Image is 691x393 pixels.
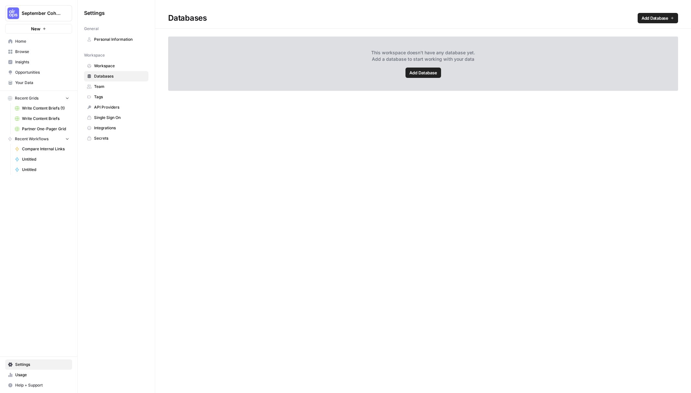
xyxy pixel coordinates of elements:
span: Tags [94,94,146,100]
button: Recent Workflows [5,134,72,144]
span: Write Content Briefs (1) [22,105,69,111]
span: Team [94,84,146,90]
a: Home [5,36,72,47]
span: Settings [84,9,105,17]
a: Your Data [5,78,72,88]
span: Add Database [409,69,437,76]
span: Usage [15,372,69,378]
a: Personal Information [84,34,148,45]
span: New [31,26,40,32]
a: Write Content Briefs (1) [12,103,72,113]
span: September Cohort [22,10,61,16]
a: Browse [5,47,72,57]
a: Team [84,81,148,92]
span: General [84,26,99,32]
span: Home [15,38,69,44]
span: Workspace [84,52,105,58]
a: Add Database [405,68,441,78]
a: Single Sign On [84,112,148,123]
span: This workspace doesn't have any database yet. Add a database to start working with your data [371,49,475,62]
span: Recent Grids [15,95,38,101]
span: Workspace [94,63,146,69]
a: Add Database [638,13,678,23]
span: Insights [15,59,69,65]
a: Untitled [12,165,72,175]
a: Opportunities [5,67,72,78]
button: Help + Support [5,380,72,390]
span: Help + Support [15,382,69,388]
a: Insights [5,57,72,67]
a: Integrations [84,123,148,133]
a: Compare Internal Links [12,144,72,154]
button: Recent Grids [5,93,72,103]
span: Compare Internal Links [22,146,69,152]
div: Databases [155,13,691,23]
a: Secrets [84,133,148,143]
button: New [5,24,72,34]
span: Single Sign On [94,115,146,121]
span: Browse [15,49,69,55]
span: Personal Information [94,37,146,42]
span: Untitled [22,167,69,173]
a: Tags [84,92,148,102]
a: Settings [5,359,72,370]
button: Workspace: September Cohort [5,5,72,21]
span: Untitled [22,156,69,162]
span: Write Content Briefs [22,116,69,122]
span: Settings [15,362,69,367]
a: Write Content Briefs [12,113,72,124]
span: Databases [94,73,146,79]
span: Partner One-Pager Grid [22,126,69,132]
a: Databases [84,71,148,81]
span: Add Database [642,15,668,21]
a: Partner One-Pager Grid [12,124,72,134]
span: API Providers [94,104,146,110]
span: Secrets [94,135,146,141]
a: Workspace [84,61,148,71]
a: API Providers [84,102,148,112]
span: Your Data [15,80,69,86]
img: September Cohort Logo [7,7,19,19]
a: Usage [5,370,72,380]
span: Recent Workflows [15,136,49,142]
span: Opportunities [15,69,69,75]
a: Untitled [12,154,72,165]
span: Integrations [94,125,146,131]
